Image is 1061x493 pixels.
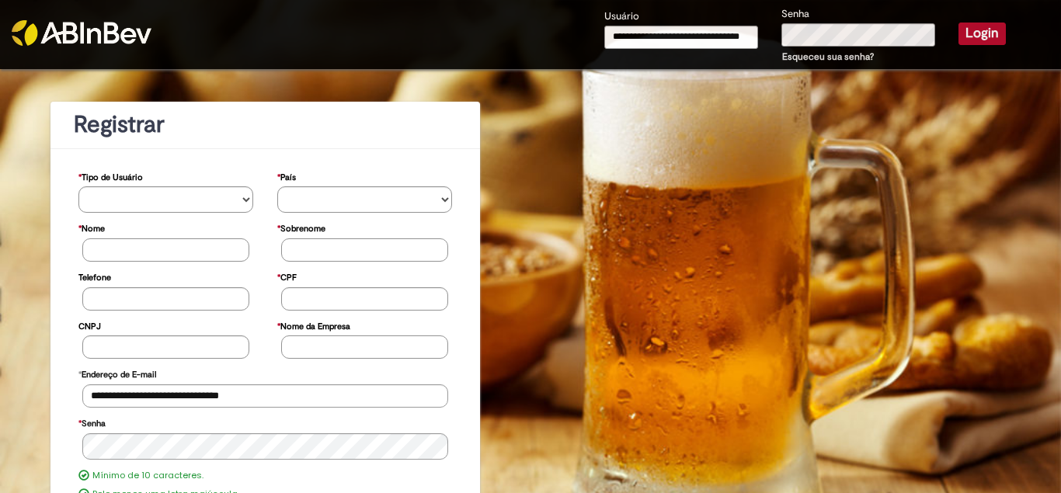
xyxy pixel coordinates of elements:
[78,362,156,384] label: Endereço de E-mail
[277,165,296,187] label: País
[78,411,106,433] label: Senha
[277,265,297,287] label: CPF
[277,216,325,238] label: Sobrenome
[92,470,204,482] label: Mínimo de 10 caracteres.
[604,9,639,24] label: Usuário
[782,50,874,63] a: Esqueceu sua senha?
[78,314,101,336] label: CNPJ
[277,314,350,336] label: Nome da Empresa
[12,20,151,46] img: ABInbev-white.png
[781,7,809,22] label: Senha
[78,165,143,187] label: Tipo de Usuário
[74,112,457,137] h1: Registrar
[958,23,1006,44] button: Login
[78,265,111,287] label: Telefone
[78,216,105,238] label: Nome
